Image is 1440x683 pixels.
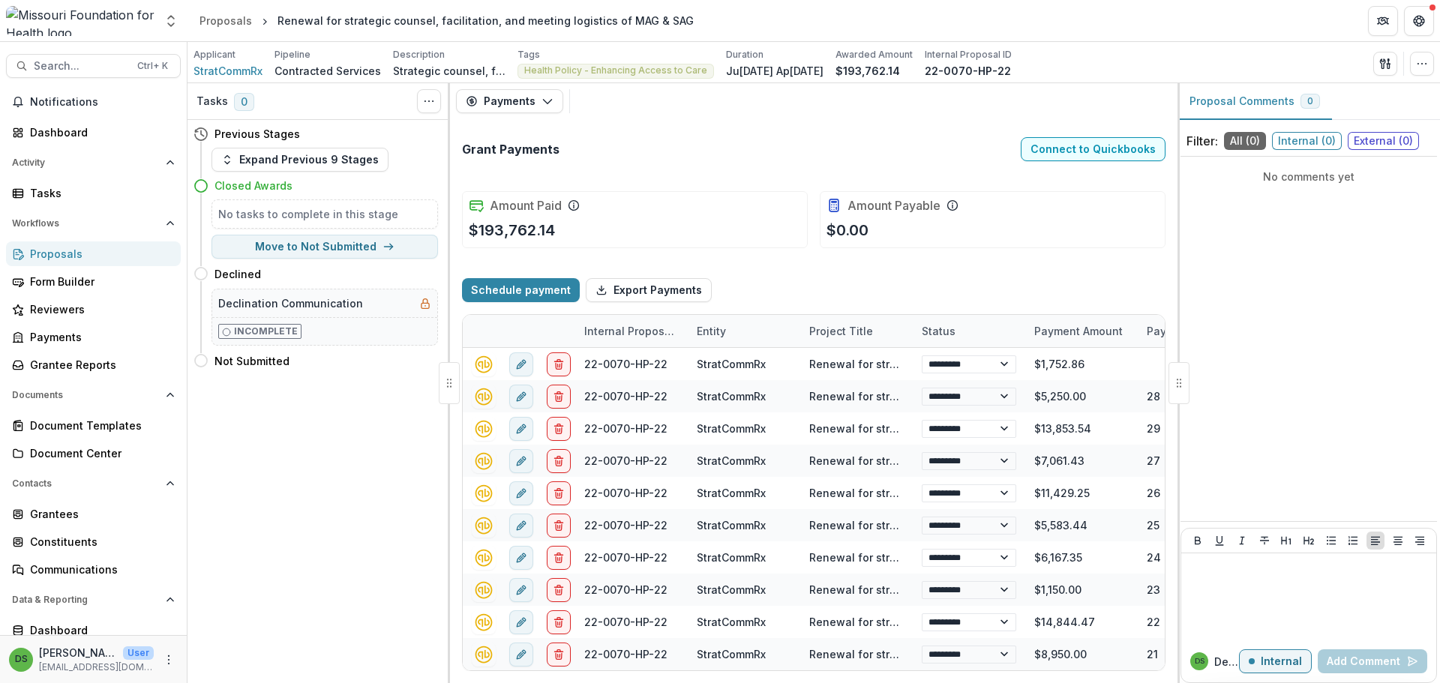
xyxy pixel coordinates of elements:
[1021,137,1165,161] button: Connect to Quickbooks
[472,578,496,602] button: quickbooks-connect
[1307,96,1313,106] span: 0
[1300,532,1318,550] button: Heading 2
[6,181,181,205] a: Tasks
[6,151,181,175] button: Open Activity
[1195,658,1204,665] div: Deena Lauver Scotti
[39,645,117,661] p: [PERSON_NAME]
[30,506,169,522] div: Grantees
[490,199,562,213] h2: Amount Paid
[1147,646,1158,662] div: 21
[809,487,1225,499] a: Renewal for strategic counsel, facilitation, and meeting logistics of MAG & SAG
[913,323,964,339] div: Status
[1025,477,1138,509] div: $11,429.25
[1025,380,1138,412] div: $5,250.00
[1025,541,1138,574] div: $6,167.35
[509,385,533,409] button: edit
[697,551,766,564] a: StratCommRx
[1272,132,1342,150] span: Internal ( 0 )
[1025,638,1138,670] div: $8,950.00
[15,655,28,664] div: Deena Lauver Scotti
[30,534,169,550] div: Constituents
[913,315,1025,347] div: Status
[1147,453,1160,469] div: 27
[1138,315,1250,347] div: Payment Number
[1025,315,1138,347] div: Payment Amount
[925,63,1011,79] p: 22-0070-HP-22
[547,385,571,409] button: delete
[584,485,667,501] div: 22-0070-HP-22
[6,325,181,349] a: Payments
[1147,550,1161,565] div: 24
[472,546,496,570] button: quickbooks-connect
[6,557,181,582] a: Communications
[193,48,235,61] p: Applicant
[6,472,181,496] button: Open Contacts
[30,357,169,373] div: Grantee Reports
[6,529,181,554] a: Constituents
[509,578,533,602] button: edit
[6,441,181,466] a: Document Center
[134,58,171,74] div: Ctrl + K
[517,48,540,61] p: Tags
[835,48,913,61] p: Awarded Amount
[547,449,571,473] button: delete
[809,519,1225,532] a: Renewal for strategic counsel, facilitation, and meeting logistics of MAG & SAG
[214,178,292,193] h4: Closed Awards
[809,390,1225,403] a: Renewal for strategic counsel, facilitation, and meeting logistics of MAG & SAG
[30,185,169,201] div: Tasks
[6,618,181,643] a: Dashboard
[584,550,667,565] div: 22-0070-HP-22
[1368,6,1398,36] button: Partners
[234,325,298,338] p: Incomplete
[417,89,441,113] button: Toggle View Cancelled Tasks
[472,417,496,441] button: quickbooks-connect
[193,63,262,79] a: StratCommRx
[30,418,169,433] div: Document Templates
[584,453,667,469] div: 22-0070-HP-22
[1366,532,1384,550] button: Align Left
[1210,532,1228,550] button: Underline
[6,90,181,114] button: Notifications
[39,661,154,674] p: [EMAIL_ADDRESS][DOMAIN_NAME]
[193,10,258,31] a: Proposals
[809,648,1225,661] a: Renewal for strategic counsel, facilitation, and meeting logistics of MAG & SAG
[547,643,571,667] button: delete
[509,481,533,505] button: edit
[472,385,496,409] button: quickbooks-connect
[214,126,300,142] h4: Previous Stages
[800,315,913,347] div: Project Title
[1233,532,1251,550] button: Italicize
[584,614,667,630] div: 22-0070-HP-22
[30,562,169,577] div: Communications
[1147,614,1160,630] div: 22
[1025,323,1132,339] div: Payment Amount
[30,445,169,461] div: Document Center
[697,454,766,467] a: StratCommRx
[726,48,763,61] p: Duration
[688,315,800,347] div: Entity
[462,278,580,302] button: Schedule payment
[809,454,1225,467] a: Renewal for strategic counsel, facilitation, and meeting logistics of MAG & SAG
[12,595,160,605] span: Data & Reporting
[30,622,169,638] div: Dashboard
[800,323,882,339] div: Project Title
[6,588,181,612] button: Open Data & Reporting
[697,358,766,370] a: StratCommRx
[1322,532,1340,550] button: Bullet List
[160,6,181,36] button: Open entity switcher
[6,6,154,36] img: Missouri Foundation for Health logo
[547,546,571,570] button: delete
[1318,649,1427,673] button: Add Comment
[211,148,388,172] button: Expand Previous 9 Stages
[697,583,766,596] a: StratCommRx
[847,199,940,213] h2: Amount Payable
[584,517,667,533] div: 22-0070-HP-22
[472,481,496,505] button: quickbooks-connect
[925,48,1012,61] p: Internal Proposal ID
[547,578,571,602] button: delete
[6,502,181,526] a: Grantees
[6,120,181,145] a: Dashboard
